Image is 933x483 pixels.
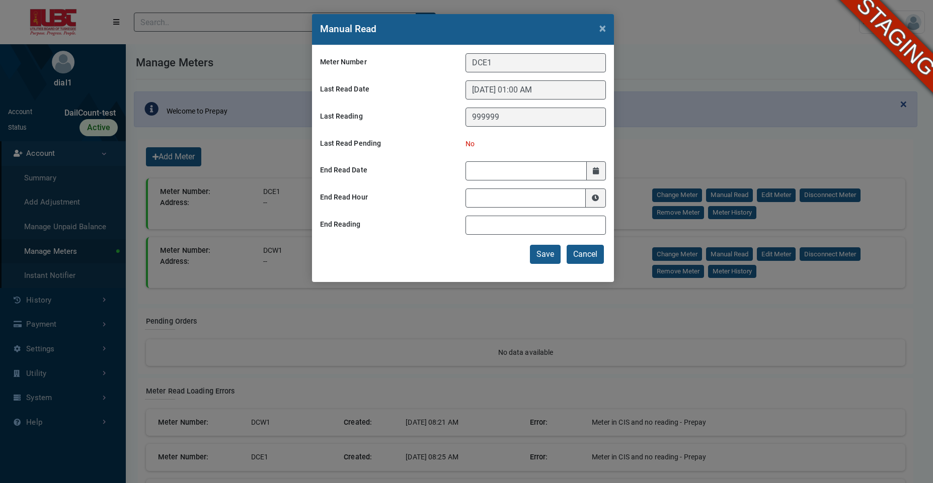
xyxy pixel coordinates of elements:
label: Last Read Pending [318,135,459,153]
button: Close [591,14,614,42]
label: Last Reading [318,108,463,127]
label: End Read Hour [318,188,463,208]
label: Last Read Date [318,80,463,100]
button: Save [530,245,561,264]
button: Cancel [567,245,604,264]
label: End Reading [318,216,463,235]
div: No [463,139,604,149]
h2: Manual Read [320,22,377,37]
span: × [599,21,606,35]
label: End Read Date [318,161,463,180]
label: Meter Number [318,53,463,72]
